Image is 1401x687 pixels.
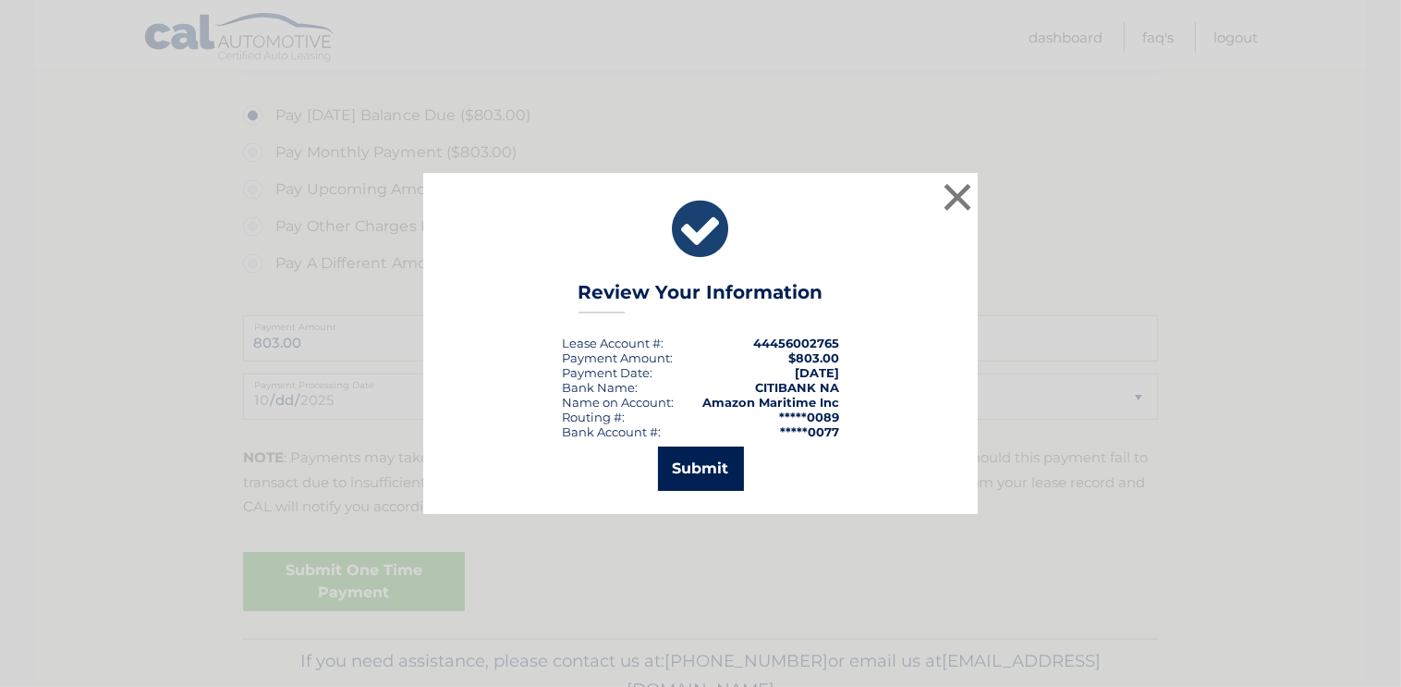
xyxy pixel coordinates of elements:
span: [DATE] [795,365,839,380]
strong: Amazon Maritime Inc [702,395,839,410]
span: $803.00 [788,350,839,365]
div: Name on Account: [562,395,674,410]
div: Routing #: [562,410,625,424]
h3: Review Your Information [579,281,823,313]
div: Bank Account #: [562,424,661,439]
button: Submit [658,447,744,491]
div: : [562,365,652,380]
div: Lease Account #: [562,336,664,350]
span: Payment Date [562,365,650,380]
div: Payment Amount: [562,350,673,365]
div: Bank Name: [562,380,638,395]
strong: 44456002765 [753,336,839,350]
button: × [939,178,976,215]
strong: CITIBANK NA [755,380,839,395]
